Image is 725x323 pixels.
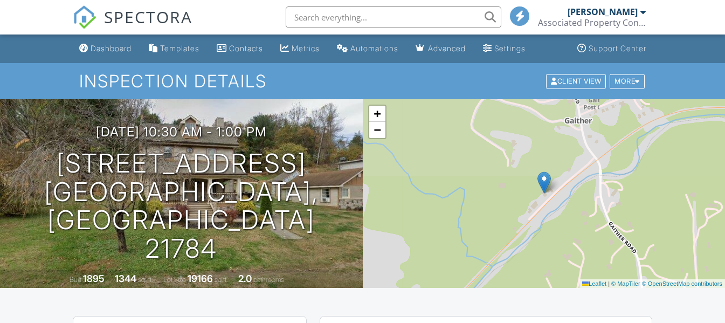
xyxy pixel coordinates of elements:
a: Zoom out [369,122,385,138]
span: | [608,280,610,287]
div: Automations [350,44,398,53]
div: [PERSON_NAME] [568,6,638,17]
span: SPECTORA [104,5,192,28]
a: Automations (Basic) [333,39,403,59]
a: Client View [545,77,609,85]
input: Search everything... [286,6,501,28]
a: SPECTORA [73,15,192,37]
span: sq.ft. [215,276,228,284]
div: Dashboard [91,44,132,53]
h3: [DATE] 10:30 am - 1:00 pm [96,125,267,139]
a: Settings [479,39,530,59]
div: 19166 [188,273,213,284]
div: 1344 [115,273,136,284]
div: Advanced [428,44,466,53]
h1: [STREET_ADDRESS] [GEOGRAPHIC_DATA], [GEOGRAPHIC_DATA] 21784 [17,149,346,263]
div: Templates [160,44,199,53]
a: © OpenStreetMap contributors [642,280,722,287]
img: The Best Home Inspection Software - Spectora [73,5,96,29]
span: − [374,123,381,136]
img: Marker [537,171,551,194]
div: 2.0 [238,273,252,284]
span: + [374,107,381,120]
a: Leaflet [582,280,606,287]
a: Contacts [212,39,267,59]
a: © MapTiler [611,280,640,287]
div: More [610,74,645,88]
div: 1895 [83,273,105,284]
h1: Inspection Details [79,72,645,91]
span: sq. ft. [138,276,153,284]
span: bathrooms [253,276,284,284]
a: Templates [144,39,204,59]
div: Settings [494,44,526,53]
a: Metrics [276,39,324,59]
div: Associated Property Consultants [538,17,646,28]
div: Support Center [589,44,646,53]
span: Lot Size [163,276,186,284]
a: Zoom in [369,106,385,122]
a: Support Center [573,39,651,59]
div: Contacts [229,44,263,53]
div: Client View [546,74,606,88]
a: Advanced [411,39,470,59]
a: Dashboard [75,39,136,59]
div: Metrics [292,44,320,53]
span: Built [70,276,81,284]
